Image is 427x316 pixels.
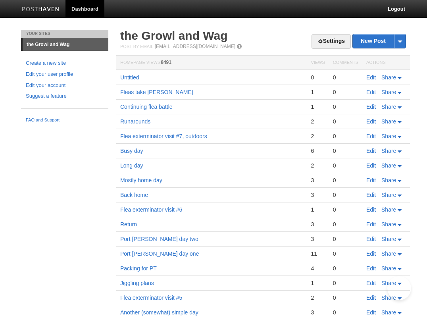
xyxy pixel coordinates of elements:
[311,235,325,243] div: 3
[333,177,358,184] div: 0
[311,294,325,301] div: 2
[366,148,376,154] a: Edit
[381,118,396,125] span: Share
[120,44,153,49] span: Post by Email
[333,133,358,140] div: 0
[311,162,325,169] div: 2
[366,309,376,316] a: Edit
[311,250,325,257] div: 11
[333,309,358,316] div: 0
[381,74,396,81] span: Share
[23,38,108,51] a: the Growl and Wag
[120,89,193,95] a: Fleas take [PERSON_NAME]
[366,133,376,139] a: Edit
[311,309,325,316] div: 3
[366,250,376,257] a: Edit
[120,118,150,125] a: Runarounds
[311,103,325,110] div: 1
[366,295,376,301] a: Edit
[366,89,376,95] a: Edit
[155,44,235,49] a: [EMAIL_ADDRESS][DOMAIN_NAME]
[381,89,396,95] span: Share
[120,74,139,81] a: Untitled
[120,104,173,110] a: Continuing flea battle
[366,104,376,110] a: Edit
[362,56,410,70] th: Actions
[311,206,325,213] div: 1
[312,34,351,49] a: Settings
[333,279,358,287] div: 0
[120,206,182,213] a: Flea exterminator visit #6
[120,295,182,301] a: Flea exterminator visit #5
[26,81,104,90] a: Edit your account
[311,177,325,184] div: 3
[26,92,104,100] a: Suggest a feature
[311,265,325,272] div: 4
[381,192,396,198] span: Share
[333,294,358,301] div: 0
[366,206,376,213] a: Edit
[120,148,143,154] a: Busy day
[381,148,396,154] span: Share
[353,34,406,48] a: New Post
[161,60,171,65] span: 8491
[311,191,325,198] div: 3
[333,162,358,169] div: 0
[381,206,396,213] span: Share
[120,280,154,286] a: Jiggling plans
[366,236,376,242] a: Edit
[381,280,396,286] span: Share
[381,104,396,110] span: Share
[366,221,376,227] a: Edit
[120,162,143,169] a: Long day
[381,133,396,139] span: Share
[120,250,199,257] a: Port [PERSON_NAME] day one
[26,59,104,67] a: Create a new site
[333,250,358,257] div: 0
[116,56,307,70] th: Homepage Views
[120,177,162,183] a: Mostly home day
[381,309,396,316] span: Share
[120,133,207,139] a: Flea exterminator visit #7, outdoors
[366,280,376,286] a: Edit
[366,74,376,81] a: Edit
[381,236,396,242] span: Share
[311,147,325,154] div: 6
[333,118,358,125] div: 0
[387,276,411,300] iframe: Help Scout Beacon - Open
[311,133,325,140] div: 2
[311,118,325,125] div: 2
[329,56,362,70] th: Comments
[381,162,396,169] span: Share
[381,177,396,183] span: Share
[381,265,396,272] span: Share
[22,7,60,13] img: Posthaven-bar
[333,147,358,154] div: 0
[366,192,376,198] a: Edit
[333,191,358,198] div: 0
[333,235,358,243] div: 0
[120,265,157,272] a: Packing for PT
[311,89,325,96] div: 1
[120,29,228,42] a: the Growl and Wag
[333,103,358,110] div: 0
[333,206,358,213] div: 0
[311,221,325,228] div: 3
[333,265,358,272] div: 0
[311,74,325,81] div: 0
[381,221,396,227] span: Share
[366,118,376,125] a: Edit
[21,30,108,38] li: Your Sites
[120,309,198,316] a: Another (somewhat) simple day
[333,74,358,81] div: 0
[333,89,358,96] div: 0
[381,250,396,257] span: Share
[311,279,325,287] div: 1
[120,192,148,198] a: Back home
[120,221,137,227] a: Return
[333,221,358,228] div: 0
[366,265,376,272] a: Edit
[26,117,104,124] a: FAQ and Support
[120,236,198,242] a: Port [PERSON_NAME] day two
[366,177,376,183] a: Edit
